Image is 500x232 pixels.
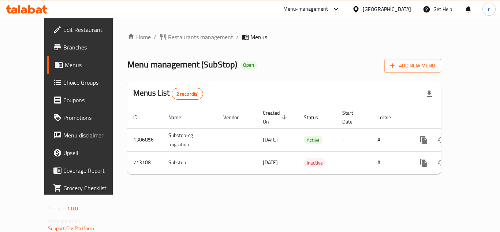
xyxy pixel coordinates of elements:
span: [DATE] [263,135,278,144]
span: Menu management ( SubStop ) [127,56,237,73]
span: Edit Restaurant [63,25,122,34]
td: All [372,151,409,174]
div: [GEOGRAPHIC_DATA] [363,5,411,13]
button: Add New Menu [384,59,441,73]
a: Restaurants management [159,33,233,41]
span: Add New Menu [390,61,435,70]
td: Substop [163,151,217,174]
span: [DATE] [263,158,278,167]
span: Open [240,62,257,68]
a: Branches [47,38,128,56]
div: Active [304,136,322,144]
span: Menu disclaimer [63,131,122,140]
td: - [336,151,372,174]
span: Choice Groups [63,78,122,87]
div: Menu-management [283,5,328,14]
td: 1306856 [127,128,163,151]
div: Open [240,61,257,70]
td: Substop-cg migration [163,128,217,151]
span: Grocery Checklist [63,184,122,192]
a: Upsell [47,144,128,162]
a: Choice Groups [47,74,128,91]
span: Vendor [223,113,248,122]
a: Coupons [47,91,128,109]
span: Upsell [63,148,122,157]
span: Promotions [63,113,122,122]
h2: Menus List [133,88,203,100]
span: Coverage Report [63,166,122,175]
span: Status [304,113,328,122]
span: Locale [377,113,400,122]
td: All [372,128,409,151]
span: Menus [65,60,122,69]
button: Change Status [433,154,450,172]
span: 1.0.0 [67,204,78,213]
button: more [415,154,433,172]
div: Total records count [172,88,204,100]
span: Start Date [342,108,363,126]
span: Name [168,113,191,122]
span: Coupons [63,96,122,104]
div: Export file [421,85,438,103]
span: r [488,5,490,13]
td: 713108 [127,151,163,174]
span: Inactive [304,159,326,167]
table: enhanced table [127,106,491,174]
span: Created On [263,108,289,126]
nav: breadcrumb [127,33,441,41]
span: Version: [48,204,66,213]
button: more [415,131,433,149]
a: Coverage Report [47,162,128,179]
button: Change Status [433,131,450,149]
span: 2 record(s) [172,91,203,97]
a: Edit Restaurant [47,21,128,38]
span: ID [133,113,147,122]
a: Grocery Checklist [47,179,128,197]
span: Active [304,136,322,144]
li: / [236,33,239,41]
li: / [154,33,156,41]
th: Actions [409,106,491,129]
span: Branches [63,43,122,52]
a: Home [127,33,151,41]
a: Menu disclaimer [47,126,128,144]
a: Promotions [47,109,128,126]
span: Get support on: [48,216,82,226]
span: Menus [250,33,267,41]
a: Menus [47,56,128,74]
span: Restaurants management [168,33,233,41]
td: - [336,128,372,151]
